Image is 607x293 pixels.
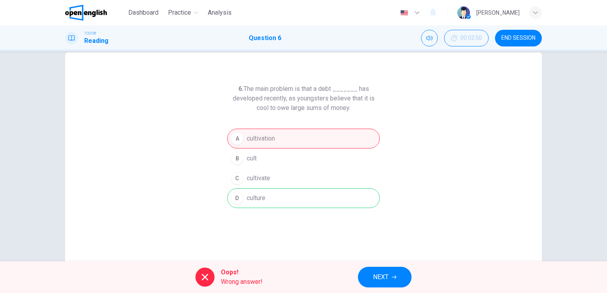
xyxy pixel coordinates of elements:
[421,30,438,46] div: Mute
[495,30,542,46] button: END SESSION
[444,30,489,46] button: 00:02:50
[238,85,244,93] strong: 6.
[208,8,232,17] span: Analysis
[399,10,409,16] img: en
[358,267,412,287] button: NEXT
[457,6,470,19] img: Profile picture
[249,33,281,43] h1: Question 6
[227,84,380,113] h6: The main problem is that a debt _______ has developed recently, as youngsters believe that it is ...
[165,6,201,20] button: Practice
[65,5,125,21] a: OpenEnglish logo
[501,35,535,41] span: END SESSION
[168,8,191,17] span: Practice
[65,5,107,21] img: OpenEnglish logo
[444,30,489,46] div: Hide
[128,8,159,17] span: Dashboard
[221,277,263,287] span: Wrong answer!
[460,35,482,41] span: 00:02:50
[84,36,108,46] h1: Reading
[205,6,235,20] button: Analysis
[221,268,263,277] span: Oops!
[125,6,162,20] button: Dashboard
[476,8,520,17] div: [PERSON_NAME]
[84,31,96,36] span: TOEIC®
[373,272,389,283] span: NEXT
